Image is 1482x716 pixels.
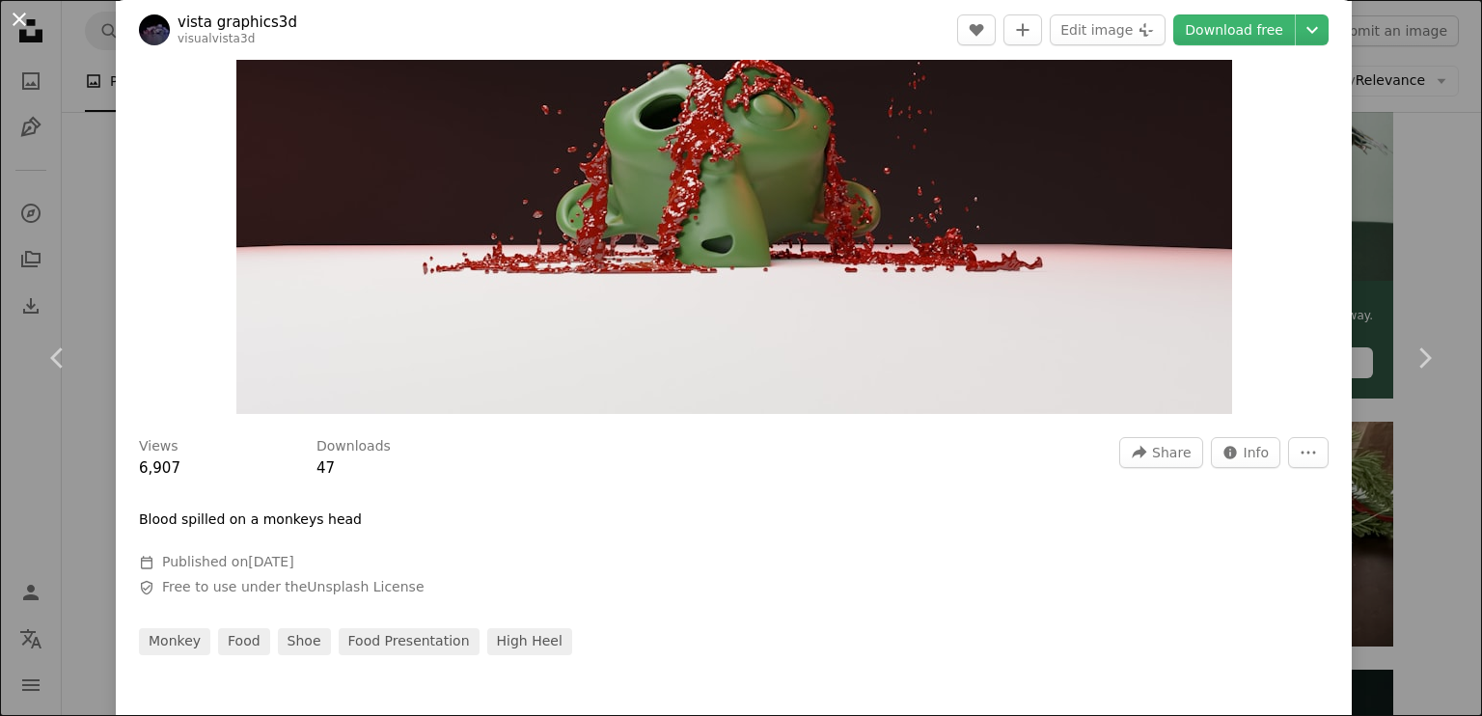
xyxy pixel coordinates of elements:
[139,437,178,456] h3: Views
[178,32,256,45] a: visualvista3d
[316,437,391,456] h3: Downloads
[162,554,294,569] span: Published on
[1288,437,1329,468] button: More Actions
[957,14,996,45] button: Like
[248,554,293,569] time: February 28, 2024 at 3:08:56 AM GMT+2
[139,628,210,655] a: monkey
[1366,265,1482,451] a: Next
[139,14,170,45] img: Go to vista graphics3d's profile
[316,459,335,477] span: 47
[339,628,480,655] a: food presentation
[218,628,270,655] a: food
[139,510,362,530] p: Blood spilled on a monkeys head
[1296,14,1329,45] button: Choose download size
[139,459,180,477] span: 6,907
[1211,437,1281,468] button: Stats about this image
[1152,438,1191,467] span: Share
[1050,14,1166,45] button: Edit image
[307,579,424,594] a: Unsplash License
[1003,14,1042,45] button: Add to Collection
[162,578,425,597] span: Free to use under the
[487,628,572,655] a: high heel
[178,13,297,32] a: vista graphics3d
[1244,438,1270,467] span: Info
[278,628,331,655] a: shoe
[1173,14,1295,45] a: Download free
[1119,437,1202,468] button: Share this image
